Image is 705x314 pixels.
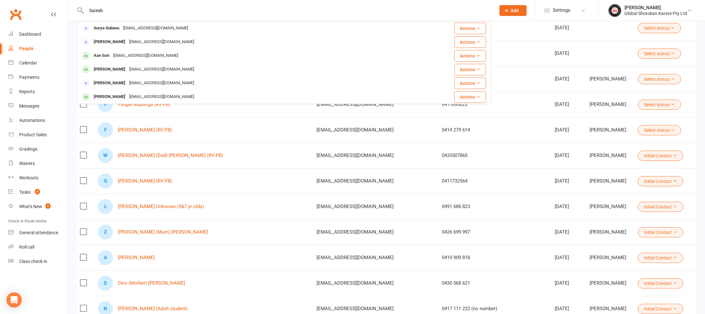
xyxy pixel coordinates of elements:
button: Initial Contact [638,304,683,314]
a: Workouts [8,171,67,185]
a: Product Sales [8,128,67,142]
input: Search... [84,6,491,15]
div: Fungai [98,97,113,112]
a: Tasks 9 [8,185,67,199]
div: [PERSON_NAME] [590,255,626,260]
div: Reports [19,89,35,94]
a: Gradings [8,142,67,156]
button: Initial Contact [638,202,683,212]
div: Calendar [19,60,37,65]
div: 0417 111 222 (no number) [442,306,543,311]
div: [PERSON_NAME] [590,204,626,209]
button: Select status [638,74,681,84]
div: [DATE] [555,51,578,56]
div: [PERSON_NAME] [590,127,626,133]
div: [PERSON_NAME] [590,102,626,107]
div: Open Intercom Messenger [6,292,22,308]
div: [DATE] [555,153,578,158]
span: [EMAIL_ADDRESS][DOMAIN_NAME] [317,124,394,136]
a: What's New1 [8,199,67,214]
span: 9 [35,189,40,194]
a: [PERSON_NAME] [118,255,155,260]
div: [DATE] [555,204,578,209]
div: [PERSON_NAME] [92,37,127,47]
div: Waivers [19,161,35,166]
div: [PERSON_NAME] [590,178,626,184]
a: [PERSON_NAME] Unknown (5&7 yr olds) [118,204,204,209]
div: People [19,46,34,51]
a: Dashboard [8,27,67,41]
div: [DATE] [555,255,578,260]
div: 0491 686 823 [442,204,543,209]
div: Gemma [98,174,113,189]
a: Class kiosk mode [8,254,67,269]
a: [PERSON_NAME] (Mum) [PERSON_NAME] [118,229,208,235]
div: [PERSON_NAME] [590,229,626,235]
div: 0426 699 997 [442,229,543,235]
div: Tasks [19,190,31,195]
a: [PERSON_NAME] (Dad) [PERSON_NAME] (RV-FB) [118,153,223,158]
a: Payments [8,70,67,85]
button: Actions [454,23,486,34]
div: Class check-in [19,259,47,264]
span: [EMAIL_ADDRESS][DOMAIN_NAME] [317,277,394,289]
span: [EMAIL_ADDRESS][DOMAIN_NAME] [317,149,394,161]
button: Actions [454,91,486,103]
a: Reports [8,85,67,99]
div: [EMAIL_ADDRESS][DOMAIN_NAME] [127,78,196,88]
button: Initial Contact [638,176,683,186]
a: Clubworx [8,6,24,22]
span: 1 [45,203,51,209]
div: [PERSON_NAME] [590,280,626,286]
div: Automations [19,118,45,123]
div: [PERSON_NAME] [92,92,127,101]
button: Select status [638,23,681,33]
div: 0419 909 818 [442,255,543,260]
button: Initial Contact [638,278,683,288]
div: [PERSON_NAME] [624,5,687,11]
div: [DATE] [555,76,578,82]
div: Leslie [98,199,113,214]
div: [EMAIL_ADDRESS][DOMAIN_NAME] [127,37,196,47]
div: Messages [19,103,39,108]
div: Dashboard [19,32,41,37]
a: [PERSON_NAME] (Adult student) [118,306,188,311]
div: 0430 568 621 [442,280,543,286]
span: Add [511,8,519,13]
span: [EMAIL_ADDRESS][DOMAIN_NAME] [317,98,394,110]
div: [PERSON_NAME] [590,76,626,82]
div: [DATE] [555,102,578,107]
div: 0421225789 [442,76,543,82]
div: Aiden [98,250,113,265]
span: [EMAIL_ADDRESS][DOMAIN_NAME] [317,200,394,213]
div: [DATE] [555,229,578,235]
div: [EMAIL_ADDRESS][DOMAIN_NAME] [111,51,180,60]
a: General attendance kiosk mode [8,226,67,240]
button: Actions [454,50,486,62]
div: 0421507121 [442,25,543,31]
div: General attendance [19,230,58,235]
div: [DATE] [555,280,578,286]
a: Roll call [8,240,67,254]
div: What's New [19,204,42,209]
div: Global Shotokan Karate Pty Ltd [624,11,687,16]
div: 0452 315 710 [442,51,543,56]
button: Initial Contact [638,227,683,237]
a: Devi (Mother) [PERSON_NAME] [118,280,185,286]
div: 0411732564 [442,178,543,184]
div: 0414 279 614 [442,127,543,133]
div: [DATE] [555,127,578,133]
a: [PERSON_NAME] (RV-FB) [118,178,172,184]
div: Aan Suri [92,51,111,60]
button: Initial Contact [638,151,683,161]
a: People [8,41,67,56]
a: [PERSON_NAME] (RV-FB) [118,127,172,133]
div: Surya Subanu [92,24,121,33]
button: Select status [638,49,681,59]
div: Waseem (Dad) [98,148,113,163]
button: Add [499,5,527,16]
div: [PERSON_NAME] [590,153,626,158]
div: 0411695023 [442,102,543,107]
div: [DATE] [555,306,578,311]
div: Zarna (Mum) [98,225,113,240]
